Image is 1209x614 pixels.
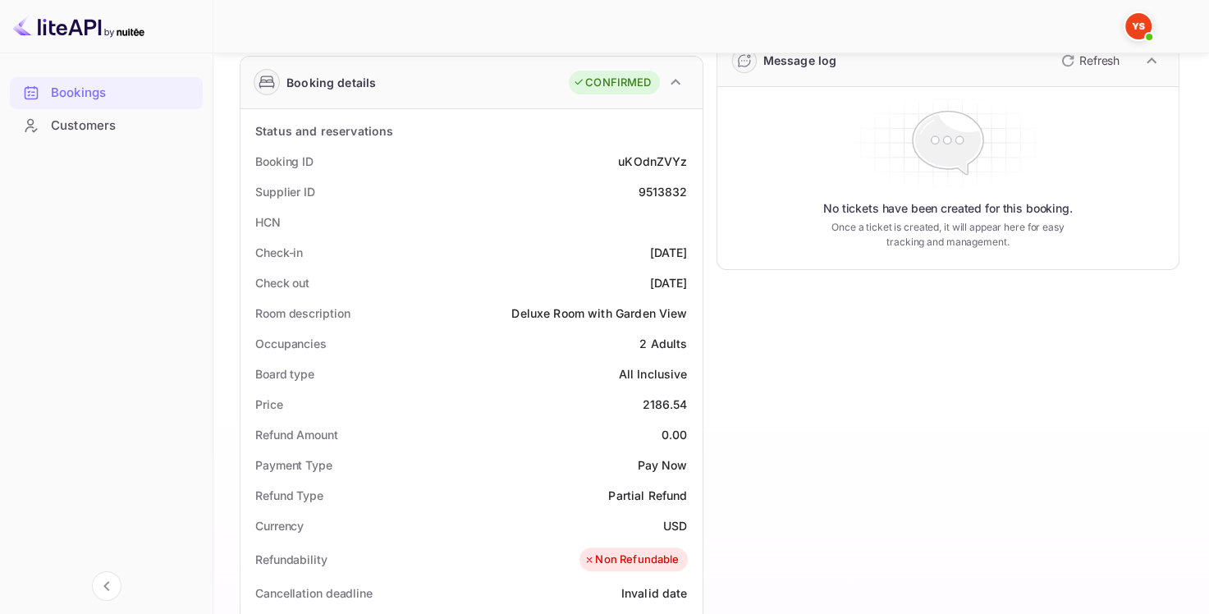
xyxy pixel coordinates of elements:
div: Booking ID [255,153,314,170]
div: Check-in [255,244,303,261]
a: Customers [10,110,203,140]
div: Customers [51,117,195,135]
p: Once a ticket is created, it will appear here for easy tracking and management. [824,220,1071,250]
div: USD [663,517,687,534]
div: Supplier ID [255,183,315,200]
div: Board type [255,365,314,383]
div: 0.00 [662,426,688,443]
div: Room description [255,305,350,322]
button: Refresh [1051,48,1126,74]
div: Refundability [255,551,327,568]
div: Check out [255,274,309,291]
div: Partial Refund [608,487,687,504]
div: [DATE] [650,244,688,261]
div: 9513832 [638,183,687,200]
div: Refund Type [255,487,323,504]
div: Booking details [286,74,376,91]
div: Status and reservations [255,122,393,140]
div: Bookings [51,84,195,103]
div: CONFIRMED [573,75,651,91]
img: Yandex Support [1125,13,1152,39]
div: Deluxe Room with Garden View [511,305,687,322]
div: Occupancies [255,335,327,352]
div: Payment Type [255,456,332,474]
div: Non Refundable [584,552,679,568]
div: 2 Adults [639,335,687,352]
div: uKOdnZVYz [618,153,687,170]
p: No tickets have been created for this booking. [823,200,1073,217]
div: Customers [10,110,203,142]
div: HCN [255,213,281,231]
button: Collapse navigation [92,571,121,601]
a: Bookings [10,77,203,108]
div: Currency [255,517,304,534]
div: All Inclusive [619,365,688,383]
div: [DATE] [650,274,688,291]
div: Bookings [10,77,203,109]
div: Pay Now [637,456,687,474]
div: Cancellation deadline [255,584,373,602]
img: LiteAPI logo [13,13,144,39]
div: Refund Amount [255,426,338,443]
div: Price [255,396,283,413]
div: 2186.54 [642,396,687,413]
div: Message log [763,52,837,69]
div: Invalid date [621,584,688,602]
p: Refresh [1079,52,1120,69]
